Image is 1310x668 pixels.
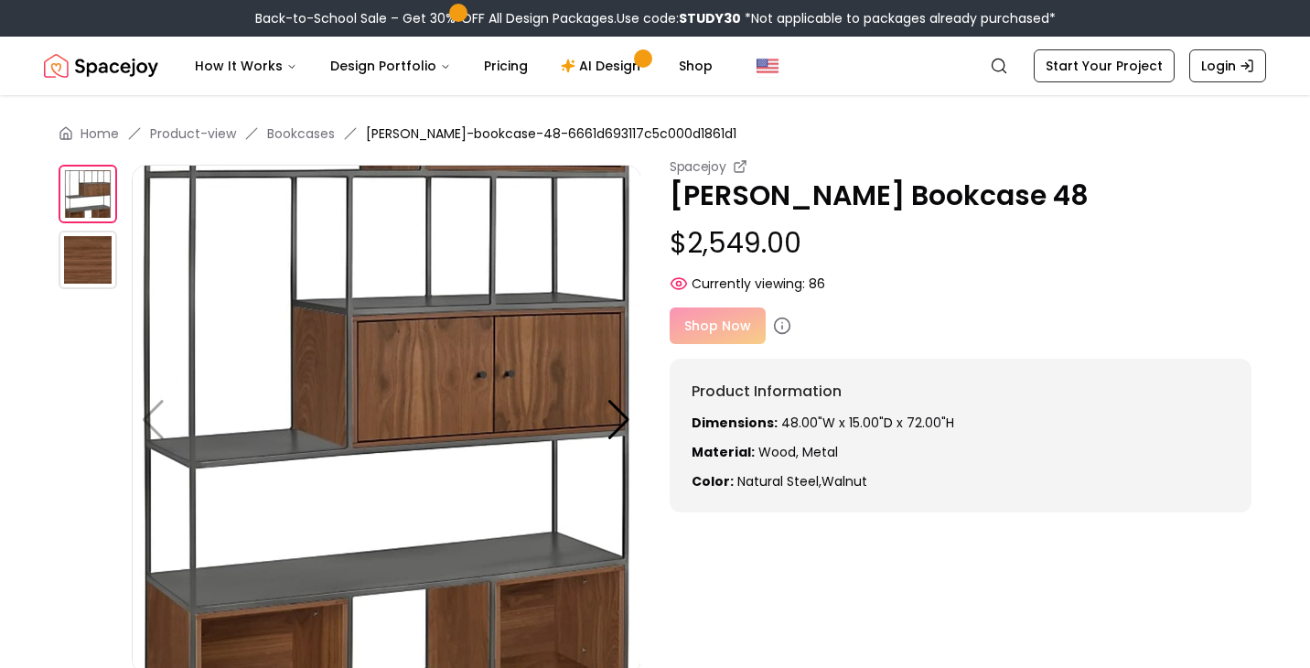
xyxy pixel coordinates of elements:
[737,472,821,490] span: natural steel ,
[692,443,755,461] strong: Material:
[664,48,727,84] a: Shop
[670,227,1251,260] p: $2,549.00
[1034,49,1175,82] a: Start Your Project
[741,9,1056,27] span: *Not applicable to packages already purchased*
[59,165,117,223] img: https://storage.googleapis.com/spacejoy-main/assets/6661d693117c5c000d1861d1/product_0_3k2jfcpfpbff
[757,55,778,77] img: United States
[59,231,117,289] img: https://storage.googleapis.com/spacejoy-main/assets/6661d693117c5c000d1861d1/product_1_0274735fdgf3h
[180,48,727,84] nav: Main
[267,124,335,143] a: Bookcases
[617,9,741,27] span: Use code:
[44,48,158,84] img: Spacejoy Logo
[150,124,236,143] a: Product-view
[692,472,734,490] strong: Color:
[316,48,466,84] button: Design Portfolio
[692,414,778,432] strong: Dimensions:
[44,37,1266,95] nav: Global
[758,443,838,461] span: Wood, Metal
[692,381,1229,403] h6: Product Information
[546,48,660,84] a: AI Design
[1189,49,1266,82] a: Login
[821,472,867,490] span: walnut
[81,124,119,143] a: Home
[59,124,1251,143] nav: breadcrumb
[469,48,542,84] a: Pricing
[44,48,158,84] a: Spacejoy
[670,179,1251,212] p: [PERSON_NAME] Bookcase 48
[809,275,825,293] span: 86
[180,48,312,84] button: How It Works
[679,9,741,27] b: STUDY30
[366,124,736,143] span: [PERSON_NAME]-bookcase-48-6661d693117c5c000d1861d1
[692,275,805,293] span: Currently viewing:
[670,157,725,176] small: Spacejoy
[255,9,1056,27] div: Back-to-School Sale – Get 30% OFF All Design Packages.
[692,414,1229,432] p: 48.00"W x 15.00"D x 72.00"H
